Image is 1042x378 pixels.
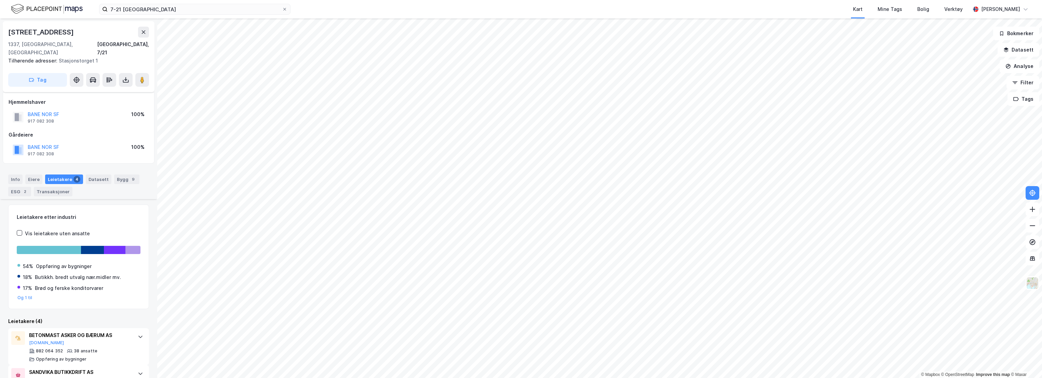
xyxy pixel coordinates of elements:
[74,348,97,354] div: 38 ansatte
[36,356,86,362] div: Oppføring av bygninger
[1006,76,1039,89] button: Filter
[28,151,54,157] div: 917 082 308
[8,58,59,64] span: Tilhørende adresser:
[28,118,54,124] div: 917 082 308
[22,188,28,195] div: 2
[9,131,149,139] div: Gårdeiere
[23,284,32,292] div: 17%
[36,348,63,354] div: 882 064 352
[917,5,929,13] div: Bolig
[11,3,83,15] img: logo.f888ab2527a4732fd821a326f86c7f29.svg
[29,340,64,346] button: [DOMAIN_NAME]
[9,98,149,106] div: Hjemmelshaver
[23,273,32,281] div: 18%
[993,27,1039,40] button: Bokmerker
[1008,345,1042,378] div: Kontrollprogram for chat
[1000,59,1039,73] button: Analyse
[131,143,145,151] div: 100%
[998,43,1039,57] button: Datasett
[8,187,31,196] div: ESG
[878,5,902,13] div: Mine Tags
[853,5,863,13] div: Kart
[8,174,23,184] div: Info
[8,27,75,38] div: [STREET_ADDRESS]
[108,4,282,14] input: Søk på adresse, matrikkel, gårdeiere, leietakere eller personer
[1026,277,1039,290] img: Z
[97,40,149,57] div: [GEOGRAPHIC_DATA], 7/21
[8,317,149,325] div: Leietakere (4)
[944,5,963,13] div: Verktøy
[8,73,67,87] button: Tag
[25,174,42,184] div: Eiere
[1008,345,1042,378] iframe: Chat Widget
[17,213,140,221] div: Leietakere etter industri
[35,284,103,292] div: Brød og ferske konditorvarer
[114,174,139,184] div: Bygg
[34,187,72,196] div: Transaksjoner
[73,176,80,183] div: 4
[981,5,1020,13] div: [PERSON_NAME]
[23,262,33,270] div: 54%
[8,40,97,57] div: 1337, [GEOGRAPHIC_DATA], [GEOGRAPHIC_DATA]
[1007,92,1039,106] button: Tags
[29,368,131,376] div: SANDVIKA BUTIKKDRIFT AS
[941,372,974,377] a: OpenStreetMap
[976,372,1010,377] a: Improve this map
[25,229,90,238] div: Vis leietakere uten ansatte
[35,273,121,281] div: Butikkh. bredt utvalg nær.midler mv.
[36,262,92,270] div: Oppføring av bygninger
[86,174,111,184] div: Datasett
[29,331,131,339] div: BETONMAST ASKER OG BÆRUM AS
[17,295,32,300] button: Og 1 til
[130,176,137,183] div: 9
[921,372,940,377] a: Mapbox
[131,110,145,118] div: 100%
[8,57,144,65] div: Stasjonstorget 1
[45,174,83,184] div: Leietakere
